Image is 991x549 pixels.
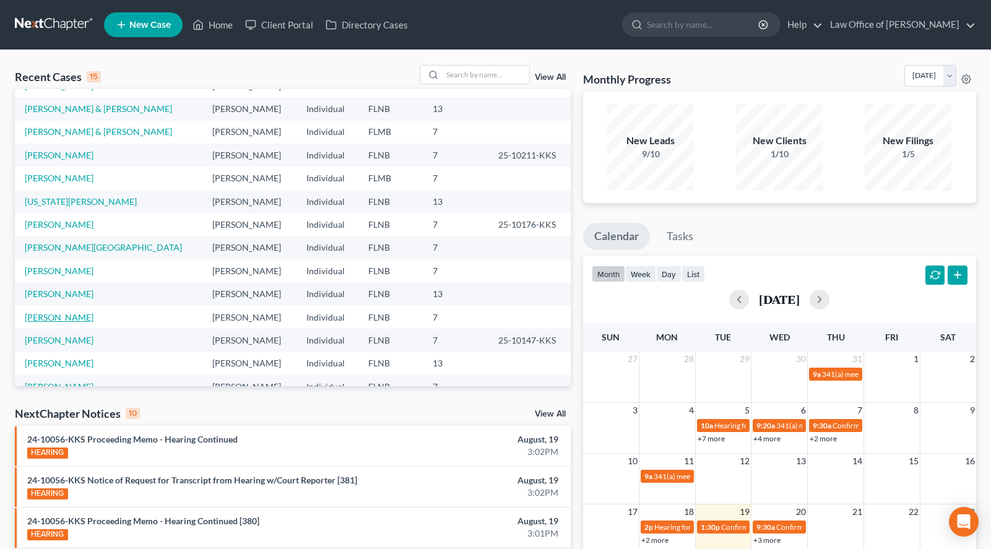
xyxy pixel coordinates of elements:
a: [PERSON_NAME] [25,173,93,183]
span: Sat [940,332,956,342]
div: New Clients [736,134,823,148]
div: 9/10 [607,148,694,160]
a: [PERSON_NAME] & [PERSON_NAME] [25,126,172,137]
input: Search by name... [647,13,760,36]
a: [PERSON_NAME] [25,219,93,230]
span: 10 [626,454,639,469]
span: 30 [795,352,807,366]
td: [PERSON_NAME] [202,121,296,144]
div: HEARING [27,447,68,459]
td: FLNB [358,236,423,259]
td: [PERSON_NAME] [202,283,296,306]
span: 5 [743,403,751,418]
td: [PERSON_NAME] [202,329,296,352]
td: FLNB [358,190,423,213]
td: Individual [296,283,358,306]
span: 8 [912,403,920,418]
span: 1 [912,352,920,366]
td: FLNB [358,352,423,375]
span: 2 [969,352,976,366]
td: 25-10176-KKS [488,213,571,236]
td: Individual [296,236,358,259]
a: Directory Cases [319,14,414,36]
td: 7 [423,236,488,259]
a: +2 more [641,535,669,545]
span: 31 [851,352,863,366]
a: [PERSON_NAME] [25,80,93,91]
td: [PERSON_NAME] [202,352,296,375]
a: [PERSON_NAME] [25,381,93,392]
td: 7 [423,375,488,398]
td: [PERSON_NAME] [202,259,296,282]
span: Wed [769,332,790,342]
span: Confirmation hearing for [PERSON_NAME] [833,421,973,430]
a: View All [535,410,566,418]
td: FLNB [358,375,423,398]
a: [PERSON_NAME][GEOGRAPHIC_DATA] [25,242,182,253]
td: Individual [296,329,358,352]
td: FLNB [358,97,423,120]
td: FLNB [358,144,423,166]
td: 7 [423,306,488,329]
td: Individual [296,144,358,166]
td: [PERSON_NAME] [202,375,296,398]
span: 16 [964,454,976,469]
td: Individual [296,352,358,375]
td: 13 [423,190,488,213]
span: 9:30a [756,522,775,532]
td: Individual [296,97,358,120]
td: [PERSON_NAME] [202,97,296,120]
a: [PERSON_NAME] [25,150,93,160]
span: 11 [683,454,695,469]
a: View All [535,73,566,82]
span: Hearing for [PERSON_NAME] [714,421,811,430]
span: 23 [964,504,976,519]
div: 1/5 [865,148,951,160]
span: 9a [813,370,821,379]
a: Client Portal [239,14,319,36]
div: NextChapter Notices [15,406,140,421]
td: Individual [296,190,358,213]
span: 27 [626,352,639,366]
td: Individual [296,166,358,189]
div: New Leads [607,134,694,148]
div: Open Intercom Messenger [949,507,979,537]
span: 341(a) meeting for [PERSON_NAME] & [PERSON_NAME] [654,472,839,481]
td: 7 [423,121,488,144]
td: FLNB [358,283,423,306]
a: +3 more [753,535,781,545]
td: Individual [296,121,358,144]
a: [PERSON_NAME] [25,312,93,322]
a: [PERSON_NAME] [25,358,93,368]
a: 24-10056-KKS Proceeding Memo - Hearing Continued [27,434,238,444]
a: [US_STATE][PERSON_NAME] [25,196,137,207]
span: 19 [738,504,751,519]
div: 1/10 [736,148,823,160]
div: New Filings [865,134,951,148]
td: FLMB [358,121,423,144]
td: [PERSON_NAME] [202,213,296,236]
a: [PERSON_NAME] [25,335,93,345]
span: Confirmation hearing for [PERSON_NAME] [776,522,917,532]
span: 15 [907,454,920,469]
span: 29 [738,352,751,366]
a: +7 more [698,434,725,443]
td: FLNB [358,306,423,329]
td: Individual [296,306,358,329]
button: month [592,266,625,282]
span: 18 [683,504,695,519]
td: 25-10147-KKS [488,329,571,352]
input: Search by name... [443,66,529,84]
td: 7 [423,213,488,236]
span: 17 [626,504,639,519]
span: 9:20a [756,421,775,430]
h3: Monthly Progress [583,72,671,87]
span: Thu [827,332,845,342]
td: FLNB [358,213,423,236]
td: 25-10211-KKS [488,144,571,166]
td: 13 [423,283,488,306]
td: 7 [423,166,488,189]
a: 24-10056-KKS Notice of Request for Transcript from Hearing w/Court Reporter [381] [27,475,357,485]
td: Individual [296,213,358,236]
span: 4 [688,403,695,418]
